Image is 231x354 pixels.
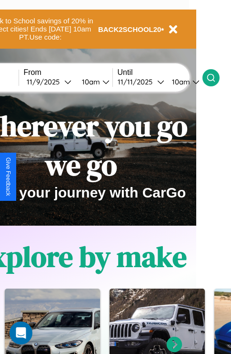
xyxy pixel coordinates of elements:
button: 10am [74,77,112,87]
b: BACK2SCHOOL20 [98,25,161,33]
button: 11/9/2025 [24,77,74,87]
div: 10am [77,77,102,86]
button: 10am [164,77,202,87]
div: 11 / 9 / 2025 [27,77,64,86]
div: Open Intercom Messenger [10,322,32,344]
div: 10am [167,77,192,86]
label: Until [118,68,202,77]
div: 11 / 11 / 2025 [118,77,157,86]
div: Give Feedback [5,157,11,196]
label: From [24,68,112,77]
